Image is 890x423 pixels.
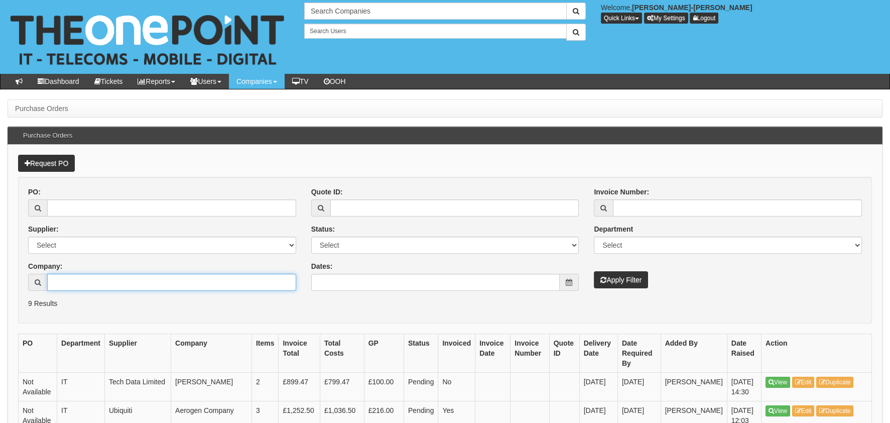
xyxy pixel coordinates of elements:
[19,334,57,372] th: PO
[171,334,252,372] th: Company
[644,13,688,24] a: My Settings
[251,334,279,372] th: Items
[404,372,438,401] td: Pending
[511,334,549,372] th: Invoice Number
[475,334,511,372] th: Invoice Date
[364,334,404,372] th: GP
[15,103,68,114] li: Purchase Orders
[28,261,62,271] label: Company:
[104,334,171,372] th: Supplier
[18,127,77,144] h3: Purchase Orders
[617,372,661,401] td: [DATE]
[792,377,815,388] a: Edit
[727,334,761,372] th: Date Raised
[594,271,648,288] button: Apply Filter
[792,405,815,416] a: Edit
[816,405,853,416] a: Duplicate
[766,405,790,416] a: View
[404,334,438,372] th: Status
[18,155,75,172] a: Request PO
[28,298,862,308] p: 9 Results
[87,74,131,89] a: Tickets
[816,377,853,388] a: Duplicate
[279,372,320,401] td: £899.47
[251,372,279,401] td: 2
[727,372,761,401] td: [DATE] 14:30
[28,187,41,197] label: PO:
[579,372,617,401] td: [DATE]
[579,334,617,372] th: Delivery Date
[601,13,642,24] button: Quick Links
[320,334,364,372] th: Total Costs
[438,334,475,372] th: Invoiced
[183,74,229,89] a: Users
[661,334,727,372] th: Added By
[311,187,343,197] label: Quote ID:
[28,224,59,234] label: Supplier:
[30,74,87,89] a: Dashboard
[311,261,333,271] label: Dates:
[761,334,872,372] th: Action
[593,3,890,24] div: Welcome,
[438,372,475,401] td: No
[364,372,404,401] td: £100.00
[320,372,364,401] td: £799.47
[57,372,105,401] td: IT
[594,224,633,234] label: Department
[661,372,727,401] td: [PERSON_NAME]
[549,334,579,372] th: Quote ID
[766,377,790,388] a: View
[632,4,752,12] b: [PERSON_NAME]-[PERSON_NAME]
[171,372,252,401] td: [PERSON_NAME]
[594,187,649,197] label: Invoice Number:
[316,74,353,89] a: OOH
[617,334,661,372] th: Date Required By
[19,372,57,401] td: Not Available
[130,74,183,89] a: Reports
[104,372,171,401] td: Tech Data Limited
[304,3,567,20] input: Search Companies
[285,74,316,89] a: TV
[229,74,285,89] a: Companies
[57,334,105,372] th: Department
[304,24,567,39] input: Search Users
[279,334,320,372] th: Invoice Total
[311,224,335,234] label: Status:
[690,13,718,24] a: Logout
